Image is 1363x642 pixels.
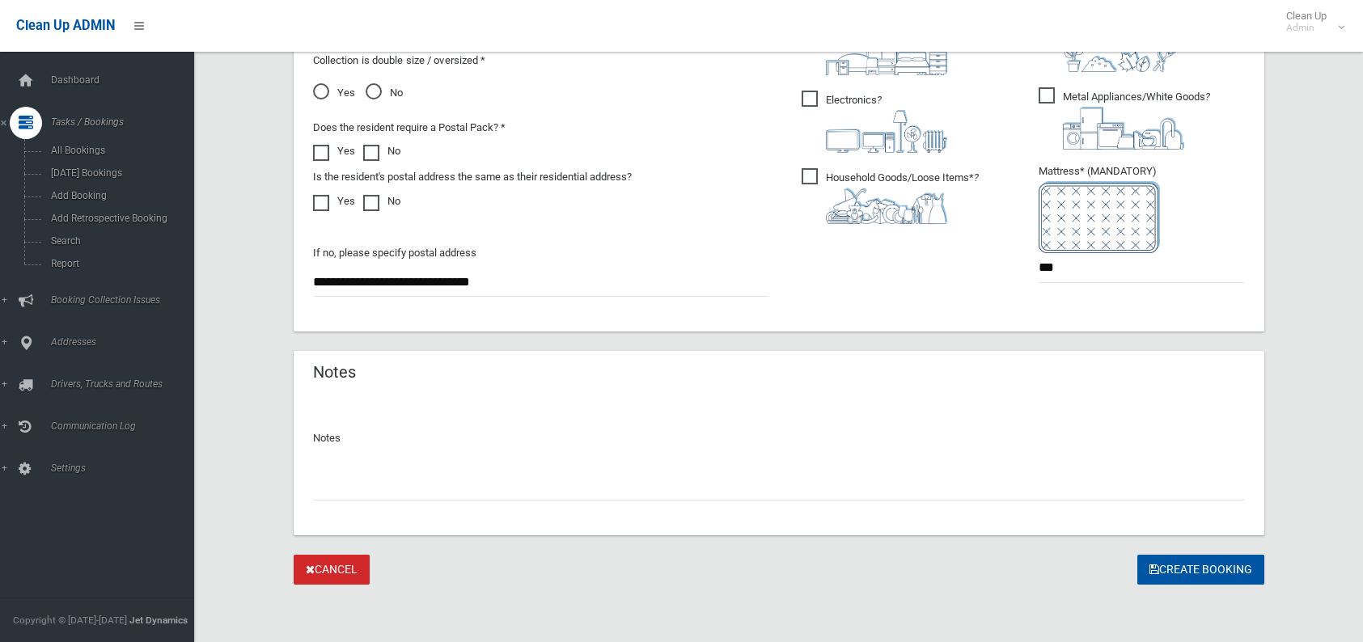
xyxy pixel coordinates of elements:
span: All Bookings [46,145,193,156]
span: Mattress* (MANDATORY) [1039,165,1245,253]
span: Yes [313,83,355,103]
i: ? [826,171,979,224]
img: 36c1b0289cb1767239cdd3de9e694f19.png [1063,107,1184,150]
i: ? [1063,91,1210,150]
span: Report [46,258,193,269]
span: Settings [46,462,206,474]
span: Search [46,235,193,247]
a: Cancel [294,555,370,585]
span: Dashboard [46,74,206,86]
img: aa9efdbe659d29b613fca23ba79d85cb.png [826,32,947,75]
span: Clean Up ADMIN [16,18,115,33]
span: No [366,83,403,103]
label: Is the resident's postal address the same as their residential address? [313,167,632,187]
span: Booking Collection Issues [46,294,206,306]
small: Admin [1286,22,1327,34]
img: b13cc3517677393f34c0a387616ef184.png [826,188,947,224]
span: Tasks / Bookings [46,116,206,128]
i: ? [826,94,947,153]
span: Metal Appliances/White Goods [1039,87,1210,150]
button: Create Booking [1137,555,1264,585]
label: No [363,192,400,211]
img: 394712a680b73dbc3d2a6a3a7ffe5a07.png [826,110,947,153]
label: No [363,141,400,161]
span: [DATE] Bookings [46,167,193,179]
header: Notes [294,357,375,388]
label: If no, please specify postal address [313,243,476,263]
span: Addresses [46,336,206,348]
span: Add Booking [46,190,193,201]
label: Yes [313,141,355,161]
span: Add Retrospective Booking [46,213,193,224]
span: Communication Log [46,420,206,432]
label: Does the resident require a Postal Pack? * [313,118,506,137]
span: Electronics [802,91,947,153]
span: Copyright © [DATE]-[DATE] [13,615,127,626]
span: Household Goods/Loose Items* [802,168,979,224]
strong: Jet Dynamics [129,615,188,626]
p: Notes [313,429,1245,448]
img: e7408bece873d2c1783593a074e5cb2f.png [1039,181,1160,253]
span: Drivers, Trucks and Routes [46,378,206,390]
p: Collection is double size / oversized * [313,51,769,70]
span: Clean Up [1278,10,1343,34]
label: Yes [313,192,355,211]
